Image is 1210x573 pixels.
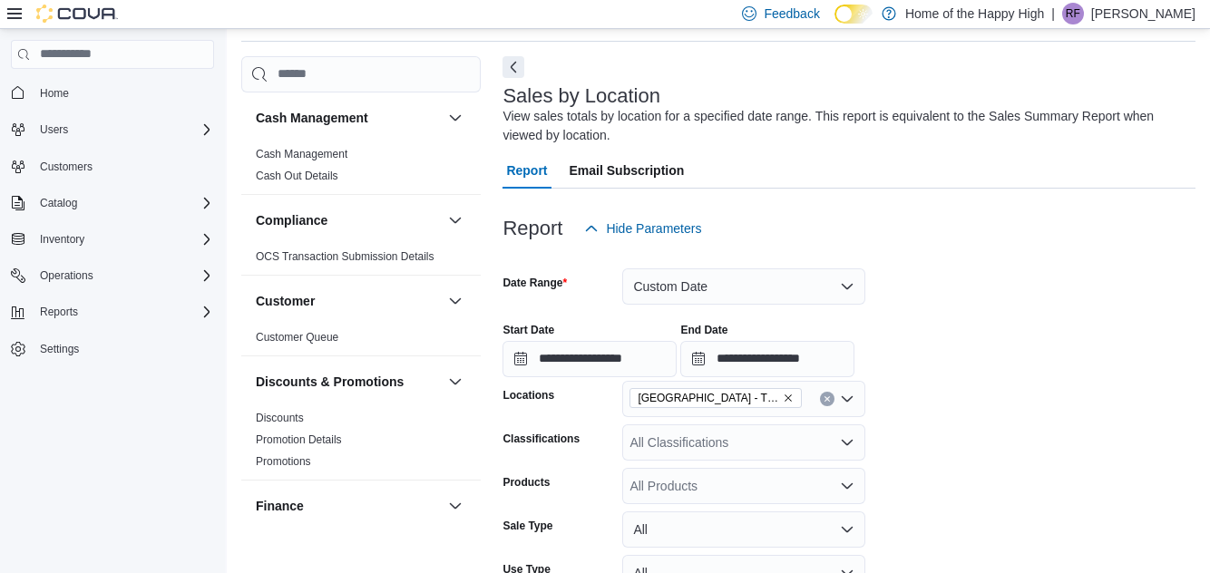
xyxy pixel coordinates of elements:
button: Cash Management [444,107,466,129]
button: Hide Parameters [577,210,708,247]
span: Customers [33,155,214,178]
div: Discounts & Promotions [241,407,481,480]
span: Settings [33,337,214,360]
button: Finance [256,497,441,515]
span: Home [40,86,69,101]
button: Customer [444,290,466,312]
span: Operations [40,268,93,283]
input: Dark Mode [834,5,873,24]
label: Locations [503,388,554,403]
a: Customer Queue [256,331,338,344]
span: Reports [40,305,78,319]
span: Home [33,82,214,104]
button: Reports [4,299,221,325]
button: Compliance [256,211,441,229]
span: Promotions [256,454,311,469]
span: Email Subscription [570,152,685,189]
button: Inventory [33,228,92,250]
span: Hide Parameters [606,219,701,238]
span: Inventory [40,232,84,247]
h3: Customer [256,292,315,310]
div: Compliance [241,246,481,275]
button: All [622,511,865,548]
button: Users [33,119,75,141]
input: Press the down key to open a popover containing a calendar. [680,341,854,377]
button: Operations [33,265,101,286]
span: Report [506,152,547,189]
button: Discounts & Promotions [256,373,441,391]
a: Home [33,83,76,104]
h3: Finance [256,497,304,515]
h3: Cash Management [256,109,368,127]
button: Cash Management [256,109,441,127]
input: Press the down key to open a popover containing a calendar. [503,341,677,377]
label: Sale Type [503,519,552,533]
a: Cash Out Details [256,170,338,182]
div: Customer [241,326,481,355]
img: Cova [36,5,118,23]
button: Next [503,56,524,78]
button: Catalog [33,192,84,214]
span: Users [40,122,68,137]
button: Open list of options [840,392,854,406]
label: Start Date [503,323,554,337]
button: Open list of options [840,435,854,450]
button: Discounts & Promotions [444,371,466,393]
span: Users [33,119,214,141]
span: Catalog [40,196,77,210]
span: Customers [40,160,93,174]
span: OCS Transaction Submission Details [256,249,434,264]
label: Products [503,475,550,490]
a: Customers [33,156,100,178]
label: Date Range [503,276,567,290]
button: Clear input [820,392,834,406]
label: Classifications [503,432,580,446]
a: Promotion Details [256,433,342,446]
button: Compliance [444,209,466,231]
h3: Discounts & Promotions [256,373,404,391]
button: Custom Date [622,268,865,305]
span: Customer Queue [256,330,338,345]
button: Customer [256,292,441,310]
button: Remove Winnipeg - The Shed District - Fire & Flower from selection in this group [783,393,794,403]
a: Settings [33,338,86,360]
h3: Report [503,218,562,239]
a: Discounts [256,412,304,424]
button: Operations [4,263,221,288]
a: Promotions [256,455,311,468]
span: Cash Out Details [256,169,338,183]
h3: Compliance [256,211,327,229]
button: Catalog [4,190,221,216]
nav: Complex example [11,73,214,410]
div: View sales totals by location for a specified date range. This report is equivalent to the Sales ... [503,107,1186,145]
span: Settings [40,342,79,356]
p: | [1051,3,1055,24]
button: Finance [444,495,466,517]
h3: Sales by Location [503,85,660,107]
p: [PERSON_NAME] [1091,3,1195,24]
a: Cash Management [256,148,347,160]
span: Feedback [764,5,819,23]
div: Cash Management [241,143,481,194]
span: Cash Management [256,147,347,161]
span: RF [1066,3,1080,24]
span: Inventory [33,228,214,250]
span: Winnipeg - The Shed District - Fire & Flower [629,388,802,408]
button: Settings [4,335,221,362]
button: Open list of options [840,479,854,493]
span: [GEOGRAPHIC_DATA] - The Shed District - Fire & Flower [638,389,779,407]
span: Discounts [256,411,304,425]
label: End Date [680,323,727,337]
button: Reports [33,301,85,323]
button: Home [4,80,221,106]
button: Users [4,117,221,142]
div: Reshawn Facey [1062,3,1084,24]
span: Operations [33,265,214,286]
p: Home of the Happy High [905,3,1044,24]
span: Catalog [33,192,214,214]
span: Reports [33,301,214,323]
button: Inventory [4,227,221,252]
button: Customers [4,153,221,180]
a: OCS Transaction Submission Details [256,250,434,263]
